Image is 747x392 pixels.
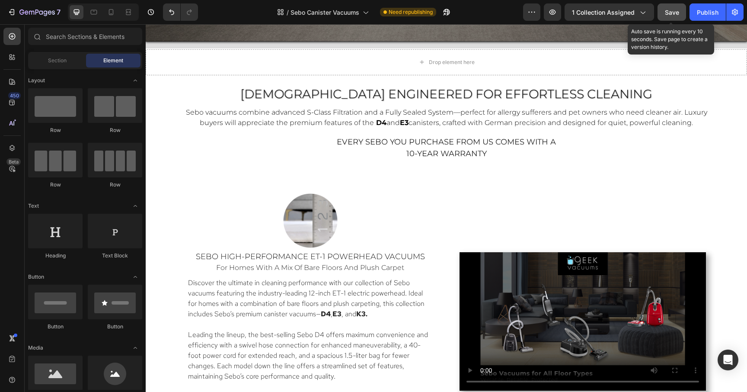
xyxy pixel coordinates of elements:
span: canisters, crafted with German precision and designed for quiet, powerful cleaning. [263,94,547,103]
div: Drop element here [283,35,329,42]
span: 1 collection assigned [572,8,635,17]
a: E3 [187,285,196,294]
span: Text [28,202,39,210]
div: Button [28,323,83,331]
div: Undo/Redo [163,3,198,21]
span: Media [28,344,43,352]
button: 1 collection assigned [565,3,654,21]
span: 10-year warranty [261,125,341,134]
div: Beta [6,158,21,165]
span: Sebo vacuums combine advanced S-Class Filtration and a Fully Sealed System—perfect for allergy su... [40,84,562,103]
div: Row [28,126,83,134]
span: Sebo High-Performance ET-1 Powerhead Vacuums [50,228,279,237]
button: Save [658,3,686,21]
span: / [287,8,289,17]
span: Button [28,273,44,281]
input: Search Sections & Elements [28,28,142,45]
span: [DEMOGRAPHIC_DATA] ENGINEERED FOR Effortless Cleaning [95,62,507,77]
p: Leading the lineup, the best-selling Sebo D4 offers maximum convenience and efficiency with a swi... [42,305,287,357]
div: Text Block [88,252,142,260]
span: Element [103,57,123,64]
span: Toggle open [128,74,142,87]
img: 8.png [137,169,192,224]
a: D4 [230,94,241,103]
div: Row [88,126,142,134]
p: 7 [57,7,61,17]
span: Section [48,57,67,64]
span: Save [665,9,679,16]
p: Discover the ultimate in cleaning performance with our collection of Sebo vacuums featuring the i... [42,254,287,295]
a: K3 [211,285,220,294]
button: 7 [3,3,64,21]
span: Toggle open [128,270,142,284]
div: Heading [28,252,83,260]
span: and [241,94,254,103]
span: Need republishing [389,8,433,16]
video: Video [314,228,560,367]
div: Open Intercom Messenger [718,350,738,370]
span: every sebo you purchase from us comes with a [191,113,410,122]
strong: . [220,285,222,294]
span: Layout [28,77,45,84]
span: Sebo Canister Vacuums [290,8,359,17]
button: Publish [690,3,726,21]
a: E3 [254,94,263,103]
div: Row [28,181,83,189]
a: D4 [175,285,185,294]
div: Publish [697,8,718,17]
span: for homes with a mix of bare floors and plush carpet [70,239,259,247]
div: Row [88,181,142,189]
span: Toggle open [128,199,142,213]
div: 450 [8,92,21,99]
span: Toggle open [128,341,142,355]
div: Button [88,323,142,331]
iframe: Design area [146,24,747,392]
